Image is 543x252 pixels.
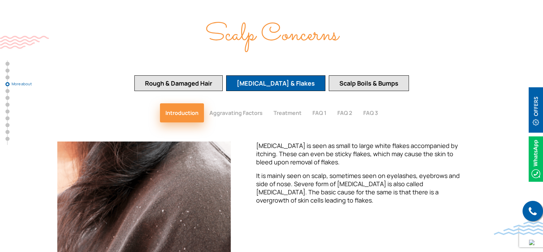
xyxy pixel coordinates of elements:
[529,240,534,245] img: up-blue-arrow.svg
[529,154,543,162] a: Whatsappicon
[256,142,458,166] span: [MEDICAL_DATA] is seen as small to large white flakes accompanied by itching. These can even be s...
[358,103,383,122] button: FAQ 3
[268,103,307,122] button: Treatment
[12,82,46,86] span: More about
[134,75,223,91] button: Rough & Damaged Hair
[529,87,543,133] img: offerBt
[226,75,325,91] button: [MEDICAL_DATA] & Flakes
[494,221,543,235] img: bluewave
[332,103,358,122] button: FAQ 2
[204,103,268,122] button: Aggravating Factors
[5,82,10,86] a: More about
[160,103,204,122] button: Introduction
[329,75,409,91] button: Scalp Boils & Bumps
[529,136,543,182] img: Whatsappicon
[256,172,460,204] span: It is mainly seen on scalp, sometimes seen on eyelashes, eyebrows and side of nose. Severe form o...
[307,103,332,122] button: FAQ 1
